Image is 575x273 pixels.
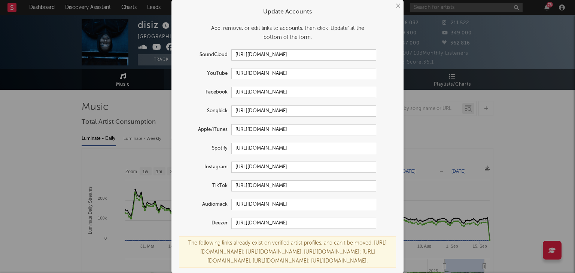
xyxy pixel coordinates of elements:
label: Deezer [179,219,231,228]
label: Spotify [179,144,231,153]
div: Add, remove, or edit links to accounts, then click 'Update' at the bottom of the form. [179,24,396,42]
label: YouTube [179,69,231,78]
label: Songkick [179,107,231,116]
div: The following links already exist on verified artist profiles, and can't be moved. [URL][DOMAIN_N... [179,236,396,268]
div: Update Accounts [179,7,396,16]
label: Audiomack [179,200,231,209]
label: SoundCloud [179,50,231,59]
button: × [393,2,402,10]
label: Apple/iTunes [179,125,231,134]
label: Facebook [179,88,231,97]
label: Instagram [179,163,231,172]
label: TikTok [179,181,231,190]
